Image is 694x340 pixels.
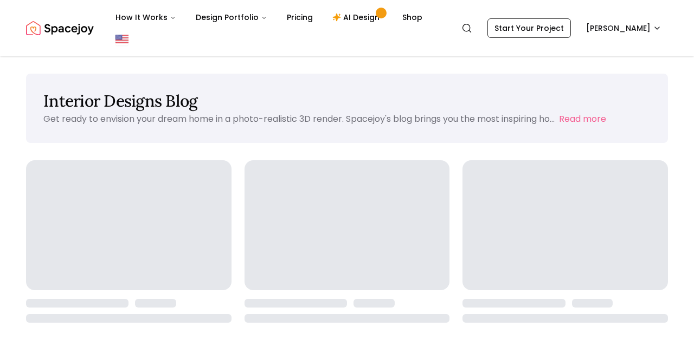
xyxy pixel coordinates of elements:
a: Pricing [278,6,322,28]
button: How It Works [107,6,185,28]
a: Spacejoy [26,17,94,39]
p: Get ready to envision your dream home in a photo-realistic 3D render. Spacejoy's blog brings you ... [43,113,555,125]
nav: Main [107,6,431,28]
a: Shop [394,6,431,28]
a: AI Design [324,6,391,28]
button: Read more [559,113,606,126]
a: Start Your Project [487,18,571,38]
h1: Interior Designs Blog [43,91,651,110]
img: Spacejoy Logo [26,17,94,39]
button: Design Portfolio [187,6,276,28]
img: United States [115,32,128,45]
button: [PERSON_NAME] [580,18,668,38]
